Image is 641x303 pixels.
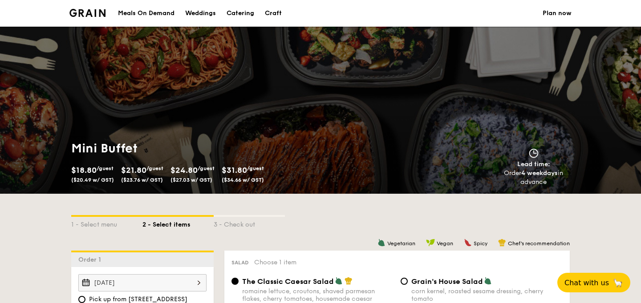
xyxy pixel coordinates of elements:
[170,165,198,175] span: $24.80
[142,217,214,229] div: 2 - Select items
[335,277,343,285] img: icon-vegetarian.fe4039eb.svg
[71,165,97,175] span: $18.80
[71,140,317,156] h1: Mini Buffet
[78,296,85,303] input: Pick up from [STREET_ADDRESS]
[517,160,550,168] span: Lead time:
[231,259,249,266] span: Salad
[242,277,334,286] span: The Classic Caesar Salad
[474,240,487,247] span: Spicy
[71,177,114,183] span: ($20.49 w/ GST)
[222,165,247,175] span: $31.80
[401,278,408,285] input: Grain's House Saladcorn kernel, roasted sesame dressing, cherry tomato
[464,239,472,247] img: icon-spicy.37a8142b.svg
[494,169,573,187] div: Order in advance
[377,239,385,247] img: icon-vegetarian.fe4039eb.svg
[521,169,558,177] strong: 4 weekdays
[411,287,563,303] div: corn kernel, roasted sesame dressing, cherry tomato
[484,277,492,285] img: icon-vegetarian.fe4039eb.svg
[498,239,506,247] img: icon-chef-hat.a58ddaea.svg
[71,217,142,229] div: 1 - Select menu
[254,259,296,266] span: Choose 1 item
[387,240,415,247] span: Vegetarian
[121,177,163,183] span: ($23.76 w/ GST)
[613,278,623,288] span: 🦙
[170,177,212,183] span: ($27.03 w/ GST)
[527,148,540,158] img: icon-clock.2db775ea.svg
[508,240,570,247] span: Chef's recommendation
[121,165,146,175] span: $21.80
[231,278,239,285] input: The Classic Caesar Saladromaine lettuce, croutons, shaved parmesan flakes, cherry tomatoes, house...
[97,165,114,171] span: /guest
[557,273,630,292] button: Chat with us🦙
[78,274,207,291] input: Event date
[214,217,285,229] div: 3 - Check out
[146,165,163,171] span: /guest
[69,9,105,17] a: Logotype
[222,177,264,183] span: ($34.66 w/ GST)
[437,240,453,247] span: Vegan
[345,277,353,285] img: icon-chef-hat.a58ddaea.svg
[247,165,264,171] span: /guest
[411,277,483,286] span: Grain's House Salad
[426,239,435,247] img: icon-vegan.f8ff3823.svg
[564,279,609,287] span: Chat with us
[78,256,105,263] span: Order 1
[198,165,215,171] span: /guest
[69,9,105,17] img: Grain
